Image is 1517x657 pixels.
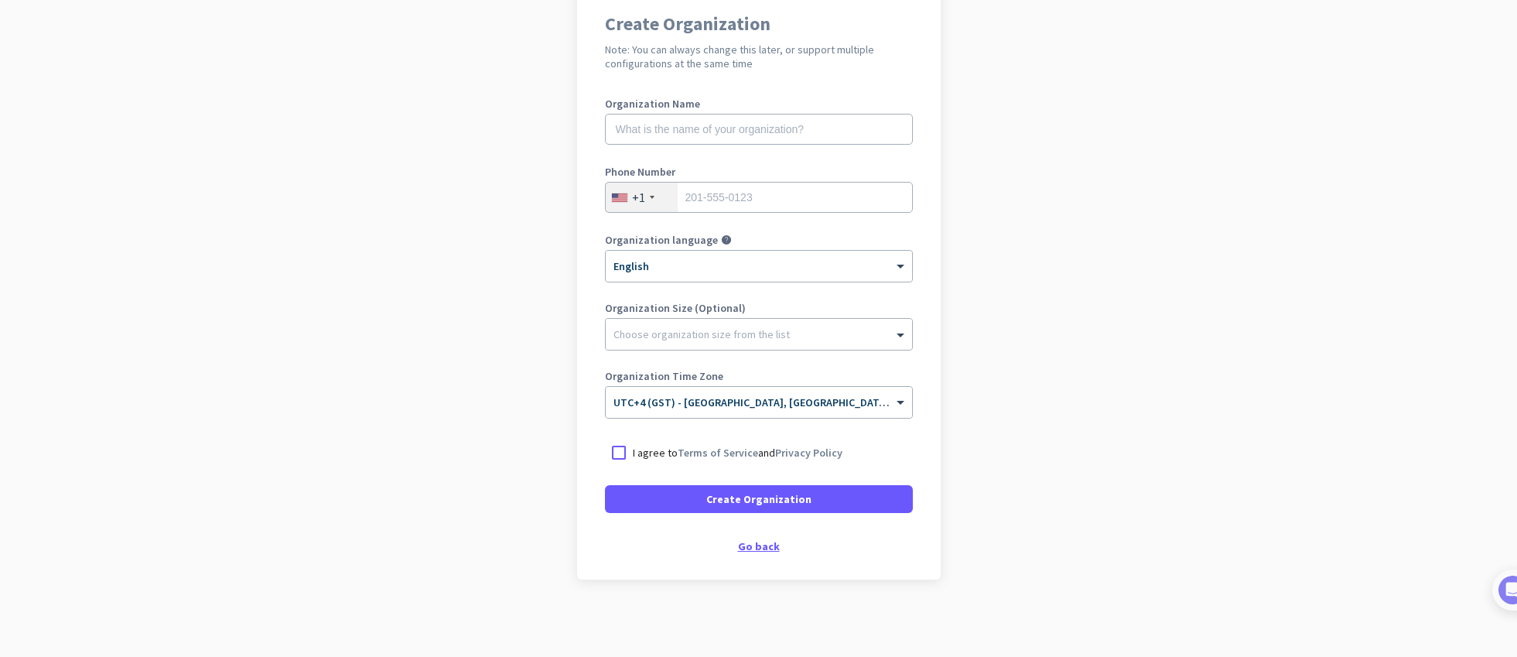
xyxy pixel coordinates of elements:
a: Terms of Service [678,446,758,460]
input: What is the name of your organization? [605,114,913,145]
label: Organization language [605,234,718,245]
label: Organization Name [605,98,913,109]
a: Privacy Policy [775,446,842,460]
label: Phone Number [605,166,913,177]
span: Create Organization [706,491,811,507]
button: Create Organization [605,485,913,513]
label: Organization Size (Optional) [605,303,913,313]
i: help [721,234,732,245]
div: Go back [605,541,913,552]
label: Organization Time Zone [605,371,913,382]
h2: Note: You can always change this later, or support multiple configurations at the same time [605,43,913,70]
div: +1 [632,190,645,205]
p: I agree to and [633,445,842,460]
h1: Create Organization [605,15,913,33]
input: 201-555-0123 [605,182,913,213]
